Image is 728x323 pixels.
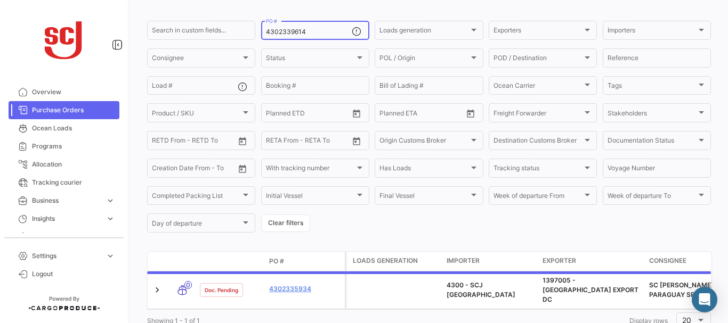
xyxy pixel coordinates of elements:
[152,285,163,295] a: Expand/Collapse Row
[152,221,241,229] span: Day of departure
[379,194,468,201] span: Final Vessel
[494,194,583,201] span: Week of departure From
[106,214,115,223] span: expand_more
[402,111,441,118] input: To
[447,281,515,299] span: 4300 - SCJ Paraguay
[32,178,115,187] span: Tracking courier
[205,286,238,294] span: Doc. Pending
[32,251,101,261] span: Settings
[463,105,479,121] button: Open calendar
[608,111,697,118] span: Stakeholders
[353,256,418,266] span: Loads generation
[261,214,310,232] button: Clear filters
[538,252,645,271] datatable-header-cell: Exporter
[608,138,697,146] span: Documentation Status
[152,166,167,173] input: From
[174,166,214,173] input: To
[196,257,265,266] datatable-header-cell: Doc. Status
[442,252,538,271] datatable-header-cell: Importer
[234,161,250,177] button: Open calendar
[649,256,686,266] span: Consignee
[288,111,328,118] input: To
[265,252,345,270] datatable-header-cell: PO #
[169,257,196,266] datatable-header-cell: Transport mode
[266,166,355,173] span: With tracking number
[349,105,365,121] button: Open calendar
[32,214,101,223] span: Insights
[494,84,583,91] span: Ocean Carrier
[379,56,468,63] span: POL / Origin
[269,284,341,294] a: 4302335934
[266,56,355,63] span: Status
[9,137,119,155] a: Programs
[608,28,697,36] span: Importers
[234,133,250,149] button: Open calendar
[692,287,717,312] div: Abrir Intercom Messenger
[379,28,468,36] span: Loads generation
[494,56,583,63] span: POD / Destination
[494,138,583,146] span: Destination Customs Broker
[32,105,115,115] span: Purchase Orders
[152,194,241,201] span: Completed Packing List
[9,155,119,173] a: Allocation
[106,196,115,205] span: expand_more
[9,228,119,246] a: Carbon Footprint
[9,83,119,101] a: Overview
[543,276,638,303] span: 1397005 - TOLUCA EXPORT DC
[37,13,91,66] img: scj_logo1.svg
[266,138,281,146] input: From
[32,123,115,133] span: Ocean Loads
[288,138,328,146] input: To
[543,256,576,266] span: Exporter
[32,269,115,279] span: Logout
[608,194,697,201] span: Week of departure To
[32,87,115,97] span: Overview
[174,138,214,146] input: To
[266,111,281,118] input: From
[379,111,394,118] input: From
[494,166,583,173] span: Tracking status
[9,119,119,137] a: Ocean Loads
[494,28,583,36] span: Exporters
[106,251,115,261] span: expand_more
[266,194,355,201] span: Initial Vessel
[269,256,284,266] span: PO #
[608,84,697,91] span: Tags
[32,196,101,205] span: Business
[494,111,583,118] span: Freight Forwarder
[9,101,119,119] a: Purchase Orders
[346,252,442,271] datatable-header-cell: Loads generation
[152,111,241,118] span: Product / SKU
[32,142,115,151] span: Programs
[447,256,480,266] span: Importer
[9,173,119,192] a: Tracking courier
[379,138,468,146] span: Origin Customs Broker
[349,133,365,149] button: Open calendar
[152,138,167,146] input: From
[184,281,192,289] span: 0
[32,232,115,242] span: Carbon Footprint
[32,160,115,169] span: Allocation
[152,56,241,63] span: Consignee
[379,166,468,173] span: Has Loads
